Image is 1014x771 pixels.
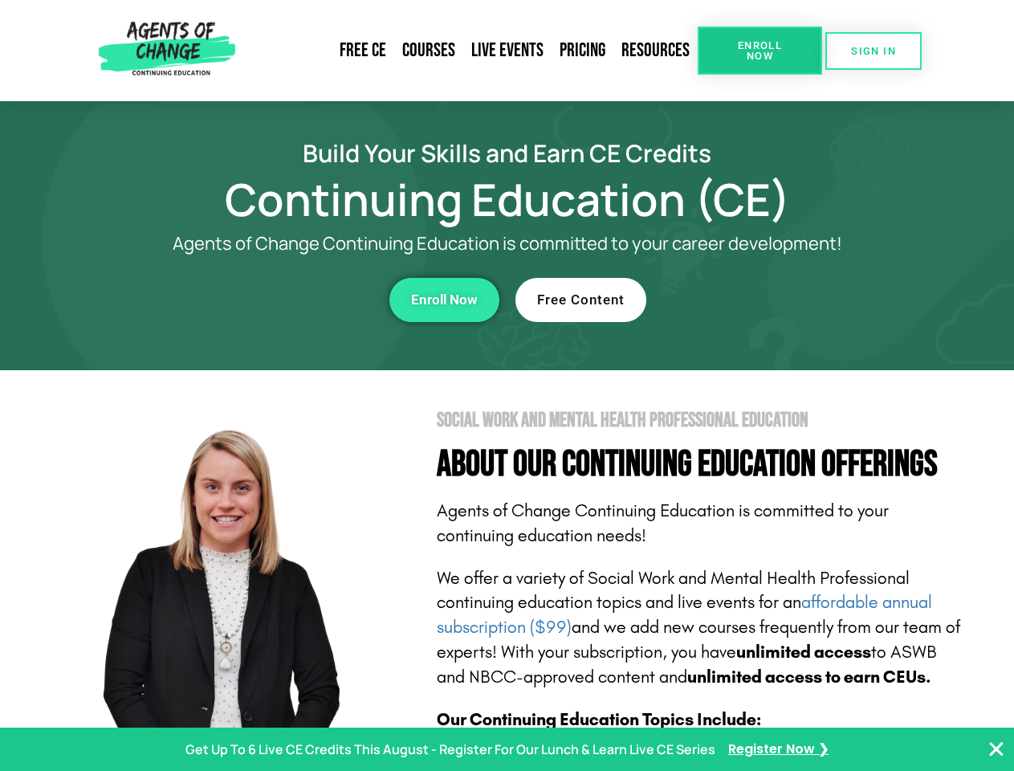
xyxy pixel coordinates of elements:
[851,46,896,56] span: SIGN IN
[50,181,965,218] h1: Continuing Education (CE)
[50,141,965,165] h2: Build Your Skills and Earn CE Credits
[723,40,796,61] span: Enroll Now
[463,32,552,69] a: Live Events
[537,293,625,307] span: Free Content
[728,738,829,761] a: Register Now ❯
[698,27,822,75] a: Enroll Now
[613,32,698,69] a: Resources
[687,667,931,687] b: unlimited access to earn CEUs.
[736,642,871,663] b: unlimited access
[515,278,646,322] a: Free Content
[114,234,901,254] p: Agents of Change Continuing Education is committed to your career development!
[552,32,613,69] a: Pricing
[242,32,698,69] nav: Menu
[437,410,965,430] h2: Social Work and Mental Health Professional Education
[437,447,965,483] h4: About Our Continuing Education Offerings
[332,32,394,69] a: Free CE
[825,32,922,70] a: SIGN IN
[437,566,965,690] p: We offer a variety of Social Work and Mental Health Professional continuing education topics and ...
[389,278,499,322] a: Enroll Now
[437,500,889,546] span: Agents of Change Continuing Education is committed to your continuing education needs!
[411,293,478,307] span: Enroll Now
[185,738,715,761] p: Get Up To 6 Live CE Credits This August - Register For Our Lunch & Learn Live CE Series
[987,740,1006,759] button: Close Banner
[394,32,463,69] a: Courses
[437,709,761,730] b: Our Continuing Education Topics Include:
